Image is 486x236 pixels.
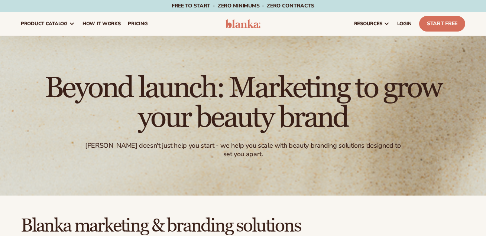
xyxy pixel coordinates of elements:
[393,12,415,36] a: LOGIN
[172,2,314,9] span: Free to start · ZERO minimums · ZERO contracts
[397,21,412,27] span: LOGIN
[128,21,148,27] span: pricing
[17,12,79,36] a: product catalog
[39,73,447,132] h1: Beyond launch: Marketing to grow your beauty brand
[350,12,393,36] a: resources
[21,21,68,27] span: product catalog
[226,19,260,28] img: logo
[79,12,124,36] a: How It Works
[124,12,151,36] a: pricing
[419,16,465,32] a: Start Free
[354,21,382,27] span: resources
[85,141,401,159] div: [PERSON_NAME] doesn't just help you start - we help you scale with beauty branding solutions desi...
[82,21,121,27] span: How It Works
